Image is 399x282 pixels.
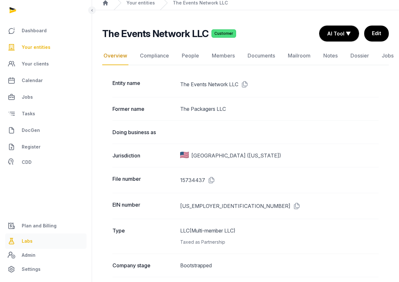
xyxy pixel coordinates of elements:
a: Settings [5,262,87,277]
span: Labs [22,237,33,245]
span: DocGen [22,126,40,134]
dt: Entity name [112,79,175,89]
span: Your entities [22,43,50,51]
span: Dashboard [22,27,47,34]
h2: The Events Network LLC [102,28,209,39]
a: Notes [322,47,339,65]
a: Members [211,47,236,65]
span: (Multi-member LLC) [189,227,235,234]
a: DocGen [5,123,87,138]
a: Plan and Billing [5,218,87,233]
a: Dossier [349,47,370,65]
dd: LLC [180,227,379,246]
span: Your clients [22,60,49,68]
a: Register [5,139,87,155]
a: CDD [5,156,87,169]
div: Taxed as Partnership [180,238,379,246]
a: Labs [5,233,87,249]
a: Mailroom [287,47,312,65]
span: [GEOGRAPHIC_DATA] ([US_STATE]) [191,152,281,159]
button: AI Tool ▼ [319,26,359,41]
span: Calendar [22,77,43,84]
a: People [180,47,200,65]
dd: The Packagers LLC [180,105,379,113]
span: Tasks [22,110,35,118]
dd: Bootstrapped [180,262,379,269]
a: Edit [364,26,389,42]
span: Customer [211,29,236,38]
a: Tasks [5,106,87,121]
dd: The Events Network LLC [180,79,379,89]
a: Overview [102,47,128,65]
dt: Former name [112,105,175,113]
a: Admin [5,249,87,262]
span: Settings [22,265,41,273]
a: Jobs [380,47,395,65]
a: Documents [246,47,276,65]
dt: File number [112,175,175,185]
a: Your entities [5,40,87,55]
span: Admin [22,251,35,259]
dt: Type [112,227,175,246]
dd: [US_EMPLOYER_IDENTIFICATION_NUMBER] [180,201,379,211]
a: Jobs [5,89,87,105]
a: Compliance [139,47,170,65]
a: Calendar [5,73,87,88]
dt: Company stage [112,262,175,269]
span: Plan and Billing [22,222,57,230]
nav: Tabs [102,47,389,65]
span: CDD [22,158,32,166]
span: Jobs [22,93,33,101]
span: Register [22,143,41,151]
a: Your clients [5,56,87,72]
dd: 15734437 [180,175,379,185]
dt: Jurisdiction [112,152,175,159]
dt: EIN number [112,201,175,211]
a: Dashboard [5,23,87,38]
dt: Doing business as [112,128,175,136]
